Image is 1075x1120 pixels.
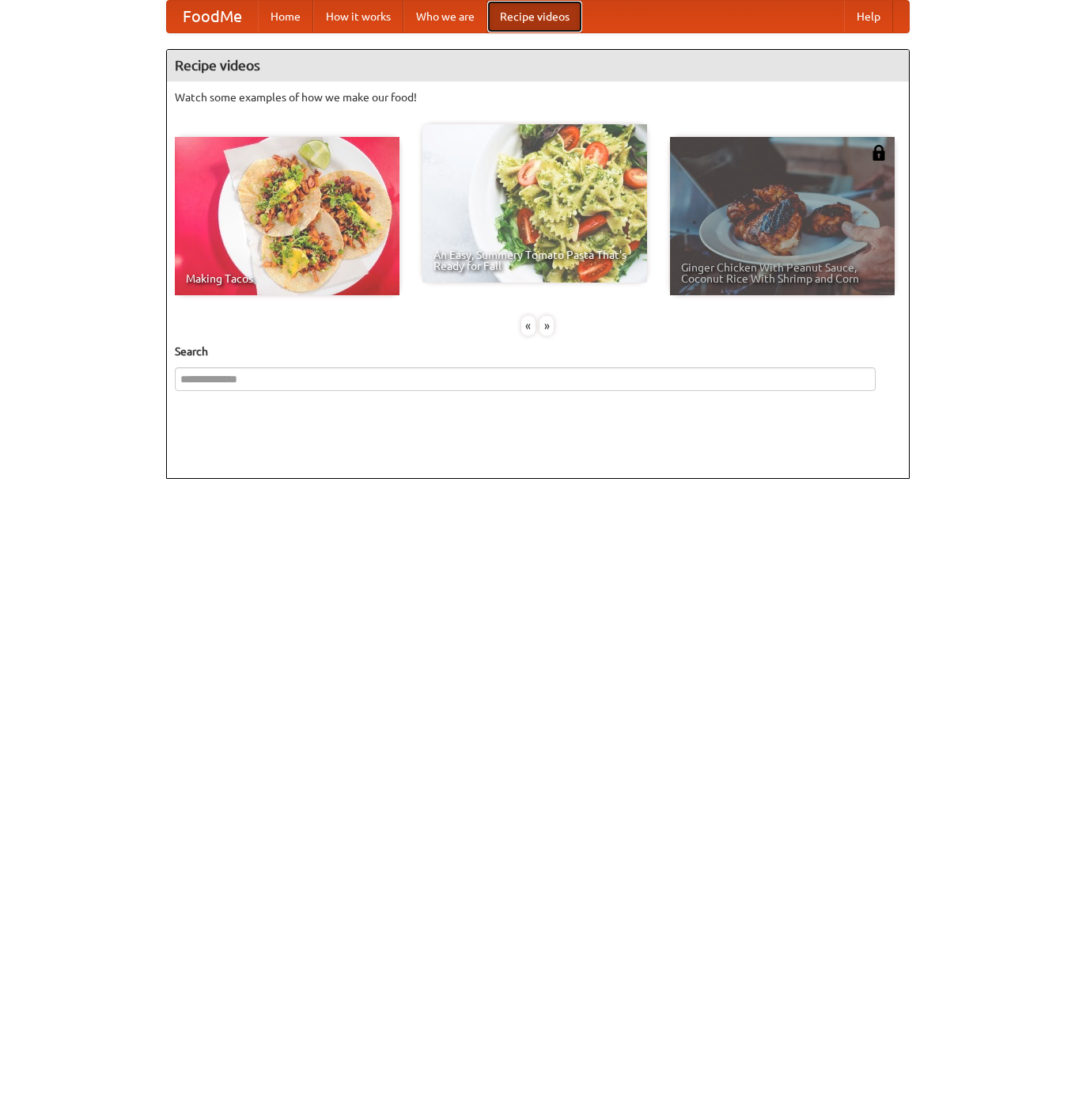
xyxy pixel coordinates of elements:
span: An Easy, Summery Tomato Pasta That's Ready for Fall [433,249,636,271]
span: Making Tacos [186,273,388,284]
a: Who we are [403,1,487,32]
a: FoodMe [167,1,258,32]
a: Making Tacos [175,137,399,295]
img: 483408.png [871,145,887,161]
a: Home [258,1,313,32]
p: Watch some examples of how we make our food! [175,89,901,105]
h5: Search [175,344,901,359]
div: » [539,316,554,336]
a: Help [844,1,893,32]
a: Recipe videos [487,1,582,32]
a: An Easy, Summery Tomato Pasta That's Ready for Fall [422,124,647,283]
a: How it works [313,1,403,32]
div: « [521,316,536,336]
h4: Recipe videos [167,50,909,82]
